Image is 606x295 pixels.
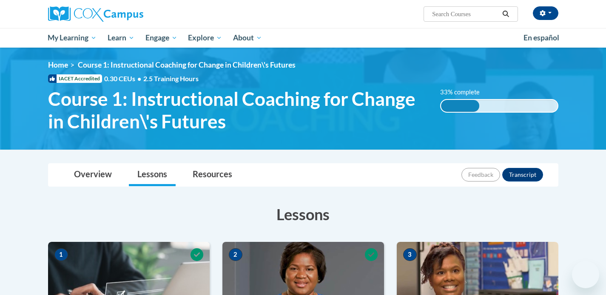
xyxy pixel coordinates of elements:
[499,9,512,19] button: Search
[502,168,543,182] button: Transcript
[137,74,141,82] span: •
[143,74,199,82] span: 2.5 Training Hours
[54,248,68,261] span: 1
[48,60,68,69] a: Home
[65,164,120,186] a: Overview
[48,74,102,83] span: IACET Accredited
[229,248,242,261] span: 2
[104,74,143,83] span: 0.30 CEUs
[523,33,559,42] span: En español
[431,9,499,19] input: Search Courses
[533,6,558,20] button: Account Settings
[182,28,228,48] a: Explore
[572,261,599,288] iframe: Button to launch messaging window
[48,6,143,22] img: Cox Campus
[188,33,222,43] span: Explore
[48,33,97,43] span: My Learning
[440,88,489,97] label: 33% complete
[233,33,262,43] span: About
[43,28,102,48] a: My Learning
[441,100,479,112] div: 33% complete
[145,33,177,43] span: Engage
[35,28,571,48] div: Main menu
[461,168,500,182] button: Feedback
[102,28,140,48] a: Learn
[108,33,134,43] span: Learn
[48,204,558,225] h3: Lessons
[48,88,428,133] span: Course 1: Instructional Coaching for Change in Children\'s Futures
[140,28,183,48] a: Engage
[48,6,210,22] a: Cox Campus
[78,60,296,69] span: Course 1: Instructional Coaching for Change in Children\'s Futures
[228,28,267,48] a: About
[518,29,565,47] a: En español
[184,164,241,186] a: Resources
[129,164,176,186] a: Lessons
[403,248,417,261] span: 3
